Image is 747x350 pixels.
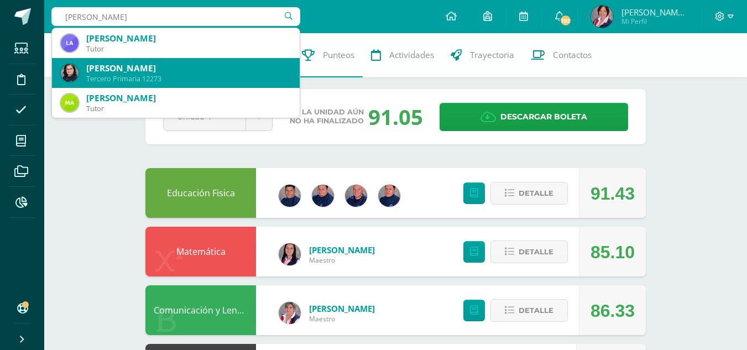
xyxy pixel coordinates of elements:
span: Punteos [323,49,354,61]
button: Detalle [490,182,568,205]
a: [PERSON_NAME] [309,244,375,255]
div: 86.33 [591,286,635,336]
span: Detalle [519,300,553,321]
span: Maestro [309,314,375,323]
a: Descargar boleta [440,103,628,131]
a: [PERSON_NAME] [309,303,375,314]
img: 30157132c5462ac5138517a99bb263db.png [61,64,79,82]
span: Descargar boleta [500,103,587,130]
span: Detalle [519,242,553,262]
div: Tutor [86,104,291,113]
button: Detalle [490,241,568,263]
button: Detalle [490,299,568,322]
div: Comunicación y Lenguaje [145,285,256,335]
span: 192 [560,14,572,27]
img: 9cc45377ee35837361e2d5ac646c5eda.png [591,6,613,28]
span: La unidad aún no ha finalizado [290,108,364,126]
span: Maestro [309,255,375,265]
img: 475d2e0d0201258a82dce4ce331fa7cf.png [279,302,301,324]
a: Punteos [294,33,363,77]
div: 91.05 [368,102,423,131]
img: 048173fa43e3a44cdcb23400d4213b1d.png [61,94,79,112]
span: [PERSON_NAME] de [GEOGRAPHIC_DATA] [621,7,688,18]
div: [PERSON_NAME] [86,33,291,44]
div: Tutor [86,44,291,54]
div: [PERSON_NAME] [86,62,291,74]
img: 4006fe33169205415d824d67e5edd571.png [279,185,301,207]
img: 3141a089a2d5bd0035bd8bcce6db6b67.png [61,34,79,52]
input: Busca un usuario... [51,7,300,26]
img: 1c38046ccfa38abdac5b3f2345700fb5.png [312,185,334,207]
a: Trayectoria [442,33,523,77]
span: Mi Perfil [621,17,688,26]
div: 91.43 [591,169,635,218]
img: 9ecbe07bdee1ad8edd933d8244312c74.png [378,185,400,207]
div: Educación Fisica [145,168,256,218]
span: Trayectoria [470,49,514,61]
img: ad8ad6297175918541d8ee8a434036db.png [279,243,301,265]
a: Contactos [523,33,600,77]
div: Tercero Primaria 12273 [86,74,291,83]
span: Contactos [553,49,592,61]
span: Detalle [519,183,553,203]
div: [PERSON_NAME] [86,92,291,104]
span: Actividades [389,49,434,61]
img: 5e561b1b4745f30dac10328f2370a0d4.png [345,185,367,207]
div: Matemática [145,227,256,276]
a: Actividades [363,33,442,77]
div: 85.10 [591,227,635,277]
